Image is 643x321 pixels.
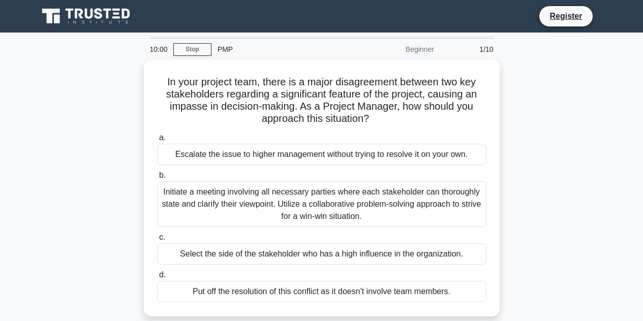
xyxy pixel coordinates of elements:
[159,171,166,179] span: b.
[211,39,351,59] div: PMP
[543,10,588,22] a: Register
[351,39,440,59] div: Beginner
[157,144,486,165] div: Escalate the issue to higher management without trying to resolve it on your own.
[157,281,486,302] div: Put off the resolution of this conflict as it doesn't involve team members.
[159,133,166,142] span: a.
[159,233,165,241] span: c.
[440,39,500,59] div: 1/10
[173,43,211,56] a: Stop
[159,270,166,279] span: d.
[157,181,486,227] div: Initiate a meeting involving all necessary parties where each stakeholder can thoroughly state an...
[144,39,173,59] div: 10:00
[157,243,486,265] div: Select the side of the stakeholder who has a high influence in the organization.
[156,76,487,125] h5: In your project team, there is a major disagreement between two key stakeholders regarding a sign...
